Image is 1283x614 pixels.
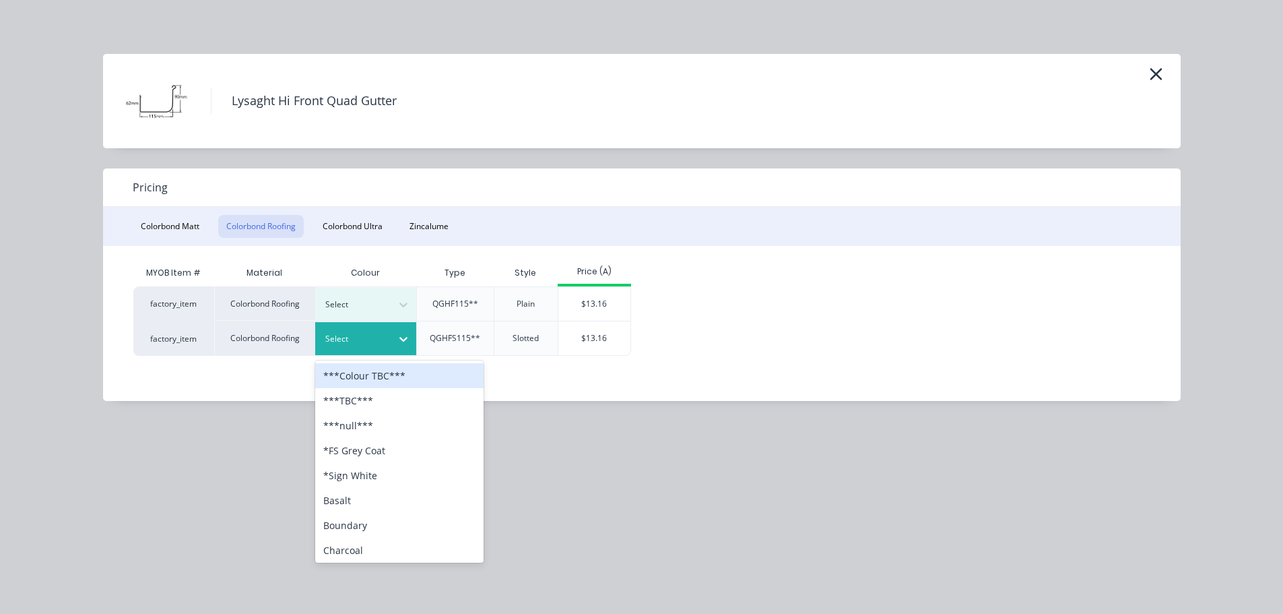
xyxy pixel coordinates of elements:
img: Lysaght Hi Front Quad Gutter [123,67,191,135]
div: Boundary [315,513,484,538]
div: Colour [315,259,416,286]
div: $13.16 [558,321,630,355]
span: Pricing [133,179,168,195]
h4: Lysaght Hi Front Quad Gutter [211,88,417,114]
div: Colorbond Roofing [214,321,315,356]
div: Style [504,256,547,290]
div: Slotted [513,332,539,344]
div: *FS Grey Coat [315,438,484,463]
div: Plain [517,298,535,310]
div: MYOB Item # [133,259,214,286]
div: Charcoal [315,538,484,563]
div: QGHFS115** [430,332,480,344]
div: Basalt [315,488,484,513]
button: Colorbond Roofing [218,215,304,238]
div: *Sign White [315,463,484,488]
div: factory_item [133,286,214,321]
button: Zincalume [401,215,457,238]
div: Colorbond Roofing [214,286,315,321]
div: Type [434,256,476,290]
div: Price (A) [558,266,631,278]
button: Colorbond Ultra [315,215,391,238]
div: $13.16 [558,287,630,321]
div: factory_item [133,321,214,356]
button: Colorbond Matt [133,215,207,238]
div: Material [214,259,315,286]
